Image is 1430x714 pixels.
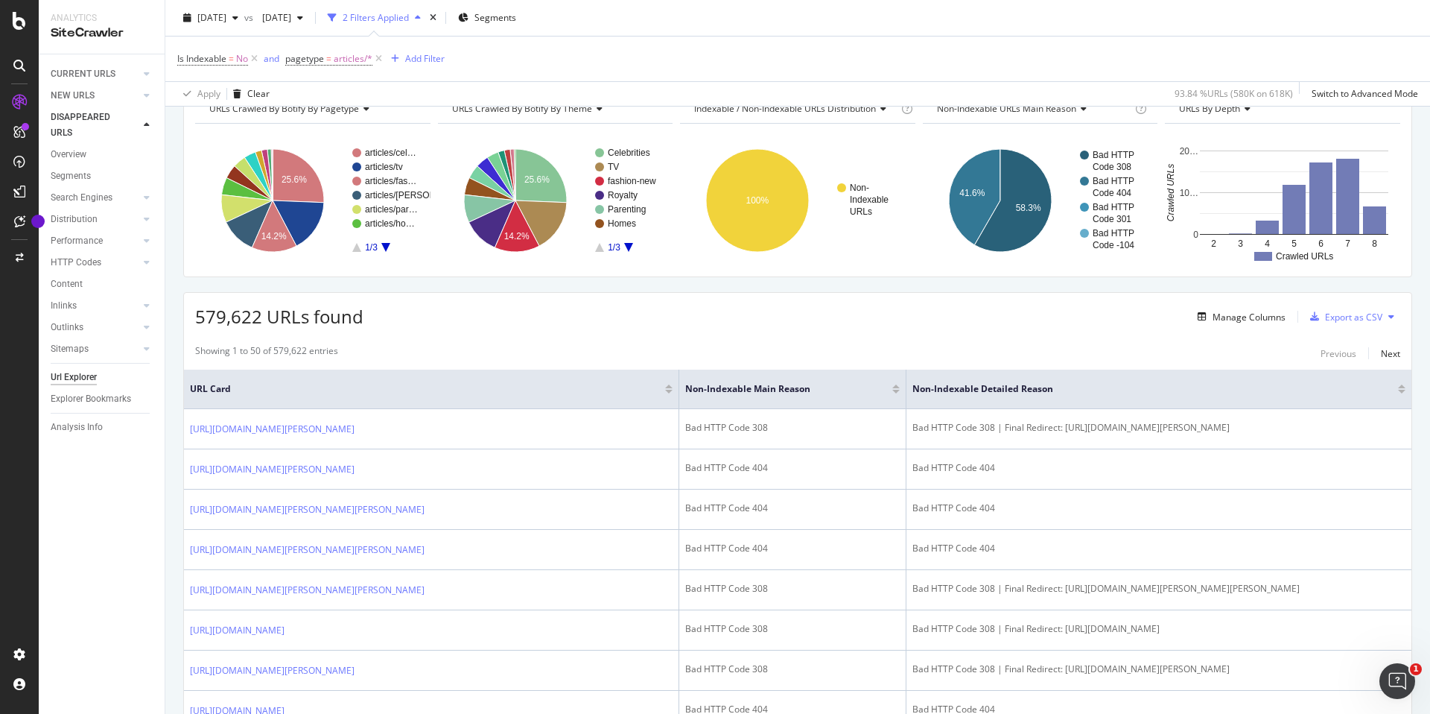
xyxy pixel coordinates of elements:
[449,97,660,121] h4: URLs Crawled By Botify By theme
[685,502,900,515] div: Bad HTTP Code 404
[1346,238,1351,249] text: 7
[51,168,154,184] a: Segments
[247,87,270,100] div: Clear
[51,255,139,271] a: HTTP Codes
[685,622,900,636] div: Bad HTTP Code 308
[385,50,445,68] button: Add Filter
[326,52,331,65] span: =
[365,204,418,215] text: articles/par…
[1093,214,1131,224] text: Code 301
[608,204,646,215] text: Parenting
[51,110,126,141] div: DISAPPEARED URLS
[195,136,430,265] svg: A chart.
[1093,188,1131,198] text: Code 404
[934,97,1133,121] h4: Non-Indexable URLs Main Reason
[264,52,279,65] div: and
[438,136,673,265] svg: A chart.
[195,304,363,329] span: 579,622 URLs found
[51,420,103,435] div: Analysis Info
[850,206,872,217] text: URLs
[1381,347,1400,360] div: Next
[51,212,98,227] div: Distribution
[190,502,425,517] a: [URL][DOMAIN_NAME][PERSON_NAME][PERSON_NAME]
[282,174,307,185] text: 25.6%
[1319,238,1324,249] text: 6
[51,341,89,357] div: Sitemaps
[1093,228,1134,238] text: Bad HTTP
[680,136,915,265] svg: A chart.
[746,195,769,206] text: 100%
[1321,344,1356,362] button: Previous
[51,420,154,435] a: Analysis Info
[229,52,234,65] span: =
[685,542,900,555] div: Bad HTTP Code 404
[1194,230,1199,240] text: 0
[1175,87,1293,100] div: 93.84 % URLs ( 580K on 618K )
[1093,150,1134,160] text: Bad HTTP
[334,48,372,69] span: articles/*
[51,147,86,162] div: Overview
[1373,238,1378,249] text: 8
[912,502,1405,515] div: Bad HTTP Code 404
[685,382,870,396] span: Non-Indexable Main Reason
[51,255,101,271] div: HTTP Codes
[1179,102,1240,115] span: URLs by Depth
[685,421,900,435] div: Bad HTTP Code 308
[31,215,45,228] div: Tooltip anchor
[51,168,91,184] div: Segments
[912,582,1405,595] div: Bad HTTP Code 308 | Final Redirect: [URL][DOMAIN_NAME][PERSON_NAME][PERSON_NAME]
[227,82,270,106] button: Clear
[685,582,900,595] div: Bad HTTP Code 308
[206,97,417,121] h4: URLs Crawled By Botify By pagetype
[256,6,309,30] button: [DATE]
[912,421,1405,435] div: Bad HTTP Code 308 | Final Redirect: [URL][DOMAIN_NAME][PERSON_NAME]
[608,218,636,229] text: Homes
[608,162,619,172] text: TV
[51,370,97,385] div: Url Explorer
[51,320,83,335] div: Outlinks
[51,391,154,407] a: Explorer Bookmarks
[177,52,226,65] span: Is Indexable
[190,422,355,437] a: [URL][DOMAIN_NAME][PERSON_NAME]
[51,277,154,292] a: Content
[427,10,439,25] div: times
[190,663,355,678] a: [URL][DOMAIN_NAME][PERSON_NAME]
[51,298,77,314] div: Inlinks
[190,623,285,638] a: [URL][DOMAIN_NAME]
[959,188,985,198] text: 41.6%
[51,391,131,407] div: Explorer Bookmarks
[1180,146,1198,157] text: 20…
[365,162,403,172] text: articles/tv
[197,11,226,24] span: 2025 Aug. 31st
[685,663,900,676] div: Bad HTTP Code 308
[51,233,103,249] div: Performance
[1312,87,1418,100] div: Switch to Advanced Mode
[1379,663,1415,699] iframe: Intercom live chat
[190,543,425,557] a: [URL][DOMAIN_NAME][PERSON_NAME][PERSON_NAME]
[51,370,154,385] a: Url Explorer
[1015,203,1040,213] text: 58.3%
[608,148,650,158] text: Celebrities
[1321,347,1356,360] div: Previous
[1093,202,1134,212] text: Bad HTTP
[51,212,139,227] a: Distribution
[937,102,1076,115] span: Non-Indexable URLs Main Reason
[51,320,139,335] a: Outlinks
[691,97,898,121] h4: Indexable / Non-Indexable URLs Distribution
[912,622,1405,636] div: Bad HTTP Code 308 | Final Redirect: [URL][DOMAIN_NAME]
[190,462,355,477] a: [URL][DOMAIN_NAME][PERSON_NAME]
[365,190,478,200] text: articles/[PERSON_NAME]…
[524,174,550,185] text: 25.6%
[608,176,656,186] text: fashion-new
[51,88,95,104] div: NEW URLS
[694,102,876,115] span: Indexable / Non-Indexable URLs distribution
[923,136,1158,265] svg: A chart.
[190,382,661,396] span: URL Card
[51,110,139,141] a: DISAPPEARED URLS
[912,663,1405,676] div: Bad HTTP Code 308 | Final Redirect: [URL][DOMAIN_NAME][PERSON_NAME]
[51,277,83,292] div: Content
